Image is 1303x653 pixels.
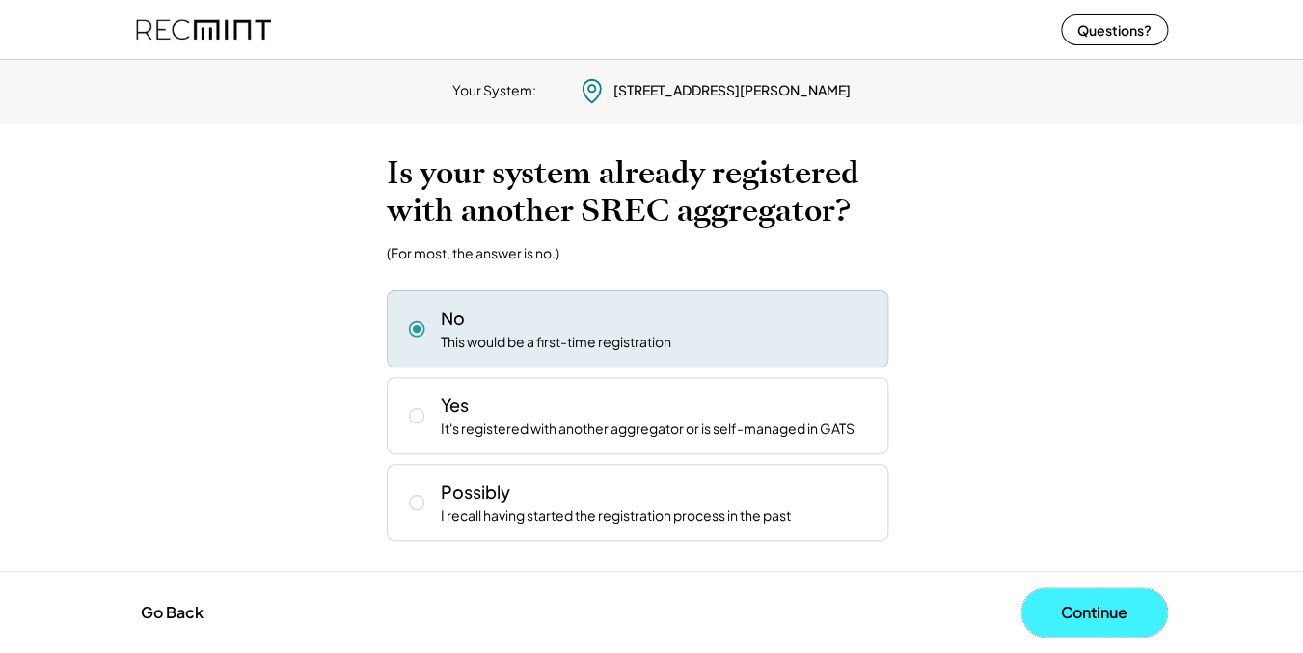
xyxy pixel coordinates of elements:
img: recmint-logotype%403x%20%281%29.jpeg [136,4,271,55]
div: No [441,306,465,330]
h2: Is your system already registered with another SREC aggregator? [387,154,917,230]
div: Possibly [441,479,510,503]
div: Yes [441,393,469,417]
div: Your System: [452,81,536,100]
div: This would be a first-time registration [441,333,671,352]
button: Questions? [1061,14,1168,45]
div: (For most, the answer is no.) [387,244,559,261]
button: Continue [1021,588,1167,637]
div: It's registered with another aggregator or is self-managed in GATS [441,420,855,439]
button: Go Back [135,591,209,634]
div: [STREET_ADDRESS][PERSON_NAME] [613,81,851,100]
div: I recall having started the registration process in the past [441,506,791,526]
